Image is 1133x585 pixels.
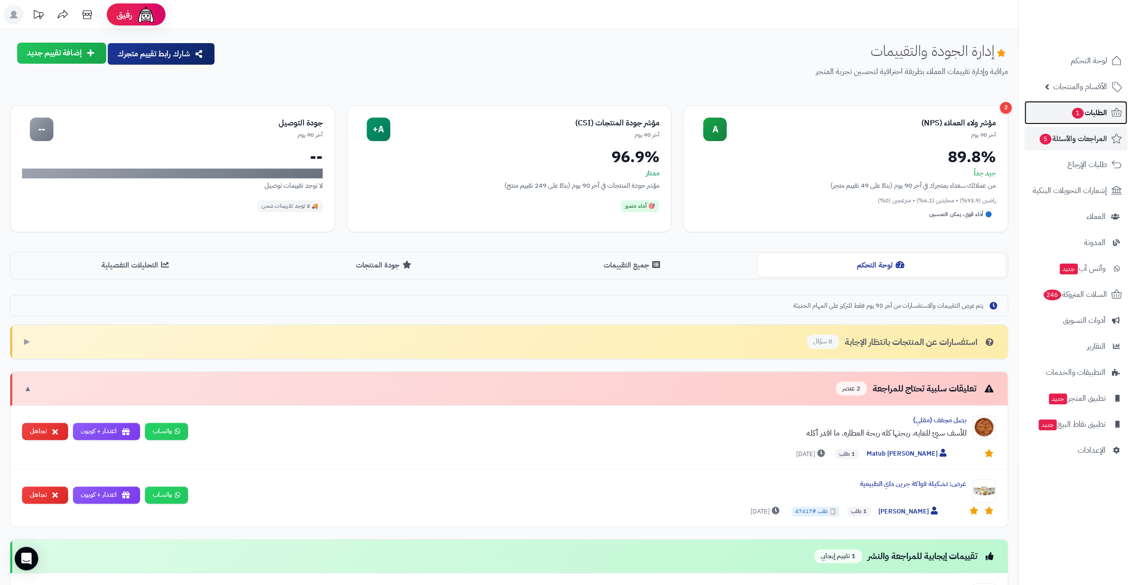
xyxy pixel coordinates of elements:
[814,549,862,563] span: 1 تقييم إيجابي
[509,254,757,276] button: جميع التقييمات
[925,209,996,220] div: 🔵 أداء قوي، يمكن التحسين
[847,507,871,516] span: 1 طلب
[1086,210,1106,223] span: العملاء
[1039,133,1052,145] span: 5
[972,479,996,503] img: Product
[108,43,214,65] button: شارك رابط تقييم متجرك
[117,9,132,21] span: رفيق
[196,479,967,489] div: عرض: تشكيلة فواكة جرين داي الطبيعية
[22,169,323,178] div: لا توجد بيانات كافية
[1059,262,1106,275] span: وآتس آب
[136,5,156,24] img: ai-face.png
[359,149,660,165] div: 96.9%
[24,336,30,347] span: ▶
[1024,439,1127,462] a: الإعدادات
[867,449,949,459] span: Matub [PERSON_NAME]
[1024,49,1127,73] a: لوحة التحكم
[878,507,940,517] span: [PERSON_NAME]
[1038,417,1106,431] span: تطبيق نقاط البيع
[145,423,188,440] a: واتساب
[24,383,32,394] span: ▼
[835,449,859,459] span: 1 طلب
[22,487,68,504] button: تجاهل
[390,131,660,139] div: آخر 90 يوم
[22,149,323,165] div: --
[695,180,996,191] div: من عملائك سعداء بمتجرك في آخر 90 يوم (بناءً على 49 تقييم متجر)
[359,169,660,178] div: ممتاز
[367,118,390,141] div: A+
[359,180,660,191] div: مؤشر جودة المنتجات في آخر 90 يوم (بناءً على 249 تقييم منتج)
[22,180,323,191] div: لا توجد تقييمات توصيل
[1024,101,1127,124] a: الطلبات1
[836,382,867,396] span: 2 عنصر
[1024,205,1127,228] a: العملاء
[26,5,50,27] a: تحديثات المنصة
[30,118,53,141] div: --
[796,449,827,459] span: [DATE]
[1067,158,1107,171] span: طلبات الإرجاع
[1000,102,1012,114] div: 2
[1024,335,1127,358] a: التقارير
[22,423,68,440] button: تجاهل
[1024,413,1127,436] a: تطبيق نقاط البيعجديد
[53,131,323,139] div: آخر 90 يوم
[260,254,509,276] button: جودة المنتجات
[703,118,727,141] div: A
[1024,127,1127,150] a: المراجعات والأسئلة5
[727,118,996,129] div: مؤشر ولاء العملاء (NPS)
[1071,106,1107,120] span: الطلبات
[1024,257,1127,280] a: وآتس آبجديد
[1049,393,1067,404] span: جديد
[223,66,1008,77] p: مراقبة وإدارة تقييمات العملاء بطريقة احترافية لتحسين تجربة المتجر
[1042,288,1107,301] span: السلات المتروكة
[1087,340,1106,353] span: التقارير
[695,149,996,165] div: 89.8%
[1024,153,1127,176] a: طلبات الإرجاع
[1060,264,1078,274] span: جديد
[1039,132,1107,146] span: المراجعات والأسئلة
[972,415,996,439] img: Product
[196,427,967,439] div: للأسف سيئ للغايه. ريحتها كله ريحة العطاره. ما اقدر أكله
[751,507,782,516] span: [DATE]
[53,118,323,129] div: جودة التوصيل
[836,382,996,396] div: تعليقات سلبية تحتاج للمراجعة
[807,335,996,349] div: استفسارات عن المنتجات بانتظار الإجابة
[621,200,659,212] div: 🎯 أداء متميز
[1024,387,1127,410] a: تطبيق المتجرجديد
[1053,80,1107,94] span: الأقسام والمنتجات
[807,335,839,349] span: 0 سؤال
[17,43,106,64] button: إضافة تقييم جديد
[1048,391,1106,405] span: تطبيق المتجر
[1042,289,1062,301] span: 246
[1071,107,1084,119] span: 1
[757,254,1006,276] button: لوحة التحكم
[1039,419,1057,430] span: جديد
[727,131,996,139] div: آخر 90 يوم
[1084,236,1106,249] span: المدونة
[871,43,1008,59] h1: إدارة الجودة والتقييمات
[1066,7,1124,28] img: logo-2.png
[258,200,323,212] div: 🚚 لا توجد تقييمات شحن
[196,415,967,425] div: بصل مجفف (مقلي)
[1071,54,1107,68] span: لوحة التحكم
[695,169,996,178] div: جيد جداً
[390,118,660,129] div: مؤشر جودة المنتجات (CSI)
[12,254,260,276] button: التحليلات التفصيلية
[1024,309,1127,332] a: أدوات التسويق
[73,423,140,440] button: اعتذار + كوبون
[1063,314,1106,327] span: أدوات التسويق
[73,487,140,504] button: اعتذار + كوبون
[1024,361,1127,384] a: التطبيقات والخدمات
[1024,179,1127,202] a: إشعارات التحويلات البنكية
[1024,283,1127,306] a: السلات المتروكة246
[792,507,839,516] span: 📋 طلب #47417
[1024,231,1127,254] a: المدونة
[793,301,983,311] span: يتم عرض التقييمات والاستفسارات من آخر 90 يوم فقط للتركيز على المهام الحديثة
[695,196,996,205] div: راضين (93.9%) • محايدين (6.1%) • منزعجين (0%)
[1046,366,1106,379] span: التطبيقات والخدمات
[1033,184,1107,197] span: إشعارات التحويلات البنكية
[1078,443,1106,457] span: الإعدادات
[145,487,188,504] a: واتساب
[15,547,38,570] div: Open Intercom Messenger
[814,549,996,563] div: تقييمات إيجابية للمراجعة والنشر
